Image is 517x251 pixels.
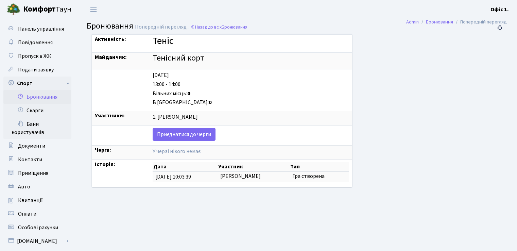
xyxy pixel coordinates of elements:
a: Офіс 1. [490,5,509,14]
a: Авто [3,180,71,194]
a: Бронювання [426,18,453,26]
td: [DATE] 10:03:39 [153,172,217,182]
span: Подати заявку [18,66,54,73]
a: Спорт [3,77,71,90]
span: Гра створена [292,172,325,180]
h4: Тенісний корт [153,53,349,63]
a: Бани користувачів [3,117,71,139]
a: Пропуск в ЖК [3,49,71,63]
span: Таун [23,4,71,15]
nav: breadcrumb [396,15,517,29]
a: Скарги [3,104,71,117]
a: Подати заявку [3,63,71,77]
th: Участник [218,162,290,172]
a: Оплати [3,207,71,221]
strong: Майданчик: [95,53,127,61]
span: Пропуск в ЖК [18,52,51,60]
td: [PERSON_NAME] [218,172,290,182]
th: Тип [290,162,349,172]
span: Бронювання [222,24,247,30]
a: Повідомлення [3,36,71,49]
a: Контакти [3,153,71,166]
th: Дата [153,162,217,172]
strong: Черга: [95,146,111,154]
div: Вільних місць: [153,90,349,98]
div: 13:00 - 14:00 [153,81,349,88]
span: Бронювання [87,20,133,32]
button: Переключити навігацію [85,4,102,15]
a: Бронювання [3,90,71,104]
a: Квитанції [3,194,71,207]
div: 1. [PERSON_NAME] [153,113,349,121]
b: Комфорт [23,4,56,15]
span: Панель управління [18,25,64,33]
a: Документи [3,139,71,153]
a: Admin [406,18,419,26]
b: 0 [187,90,190,97]
a: Приміщення [3,166,71,180]
span: Оплати [18,210,36,218]
span: Особові рахунки [18,224,58,231]
span: Квитанції [18,197,43,204]
b: Офіс 1. [490,6,509,13]
li: Попередній перегляд [453,18,507,26]
a: Назад до всіхБронювання [190,24,247,30]
b: 0 [209,99,212,106]
div: [DATE] [153,71,349,79]
span: У черзі нікого немає [153,148,201,155]
div: В [GEOGRAPHIC_DATA]: [153,99,349,106]
span: Повідомлення [18,39,53,46]
span: Контакти [18,156,42,163]
a: [DOMAIN_NAME] [3,234,71,248]
strong: Історія: [95,161,115,168]
span: Авто [18,183,30,190]
a: Приєднатися до черги [153,128,216,141]
a: Особові рахунки [3,221,71,234]
span: Документи [18,142,45,150]
a: Панель управління [3,22,71,36]
strong: Активність: [95,35,126,43]
strong: Участники: [95,112,125,119]
img: logo.png [7,3,20,16]
h3: Теніс [153,35,349,47]
span: Приміщення [18,169,48,177]
span: Попередній перегляд . [135,23,189,31]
